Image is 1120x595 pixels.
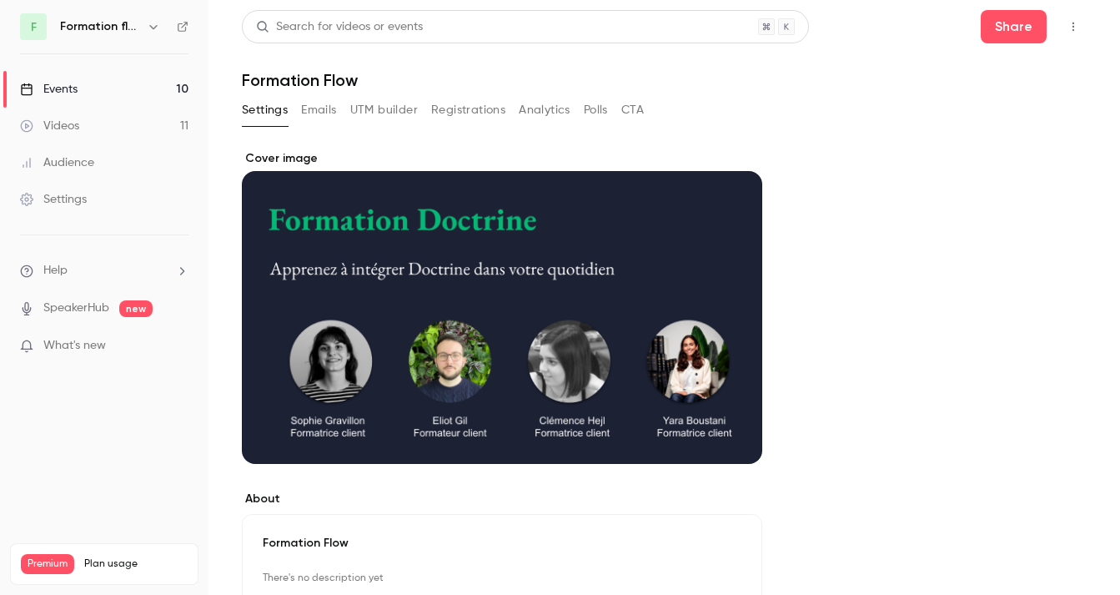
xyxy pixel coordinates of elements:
label: Cover image [242,150,762,167]
button: CTA [621,97,644,124]
li: help-dropdown-opener [20,262,188,280]
button: Analytics [519,97,570,124]
p: Formation Flow [263,535,741,552]
button: Settings [242,97,288,124]
button: Registrations [431,97,505,124]
button: UTM builder [350,97,418,124]
span: Help [43,262,68,280]
iframe: Noticeable Trigger [168,339,188,354]
span: Premium [21,554,74,574]
button: Polls [584,97,608,124]
p: There's no description yet [263,565,741,592]
span: Plan usage [84,557,188,571]
span: new [119,300,153,317]
button: Share [981,10,1047,43]
section: Cover image [242,150,762,464]
a: SpeakerHub [43,300,109,317]
label: About [242,491,762,507]
div: Audience [20,154,94,171]
button: Emails [301,97,336,124]
span: F [31,18,37,36]
h6: Formation flow [60,18,140,35]
div: Events [20,81,78,98]
span: What's new [43,337,106,355]
div: Settings [20,191,87,208]
h1: Formation Flow [242,70,1087,90]
div: Search for videos or events [256,18,423,36]
div: Videos [20,118,79,134]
